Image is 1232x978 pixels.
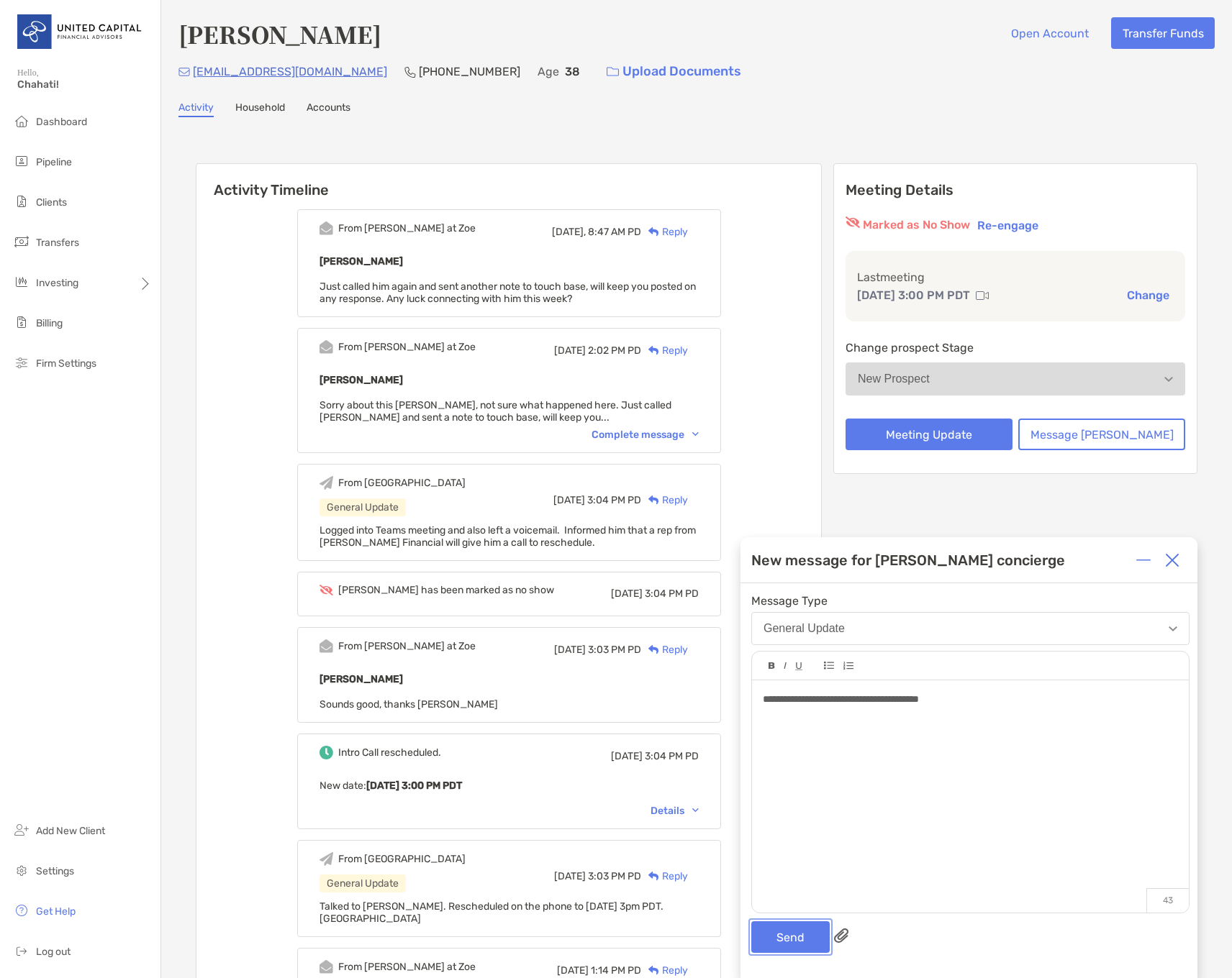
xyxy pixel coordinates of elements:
button: New Prospect [846,362,1185,396]
img: button icon [607,67,619,77]
img: Event icon [320,221,333,235]
div: General Update [764,622,845,635]
div: Intro Call rescheduled. [338,746,441,759]
b: [PERSON_NAME] [320,673,403,685]
span: Logged into Teams meeting and also left a voicemail. Informed him that a rep from [PERSON_NAME] F... [320,524,696,549]
p: [PHONE_NUMBER] [419,63,520,81]
div: [PERSON_NAME] has been marked as no show [338,584,554,596]
p: [EMAIL_ADDRESS][DOMAIN_NAME] [193,63,387,81]
span: Talked to [PERSON_NAME]. Rescheduled on the phone to [DATE] 3pm PDT. [GEOGRAPHIC_DATA] [320,900,663,925]
div: Reply [641,963,688,978]
button: Change [1123,288,1174,303]
span: 3:04 PM PD [587,494,641,506]
img: Close [1165,553,1179,567]
img: Event icon [320,340,333,354]
div: From [GEOGRAPHIC_DATA] [338,477,466,489]
img: Reply icon [648,346,659,355]
button: Meeting Update [846,419,1013,450]
span: Settings [36,865,74,877]
img: paperclip attachments [834,928,848,943]
span: Investing [36,277,78,289]
img: Editor control icon [769,662,775,669]
img: get-help icon [13,902,30,919]
button: Message [PERSON_NAME] [1018,419,1185,450]
img: Event icon [320,585,333,595]
img: pipeline icon [13,152,30,170]
p: Marked as No Show [863,216,970,234]
span: Message Type [751,594,1190,608]
span: Sorry about this [PERSON_NAME], not sure what happened here. Just called [PERSON_NAME] and sent a... [320,399,671,424]
img: Event icon [320,476,333,490]
img: add_new_client icon [13,821,30,838]
img: Editor control icon [784,662,787,669]
p: 38 [565,63,580,81]
div: From [PERSON_NAME] at Zoe [338,222,476,234]
span: 8:47 AM PD [588,226,641,238]
img: Chevron icon [692,432,699,437]
a: Household [235,101,285,117]
a: Activity [178,101,214,117]
p: Change prospect Stage [846,339,1185,357]
img: billing icon [13,314,30,331]
img: clients icon [13,193,30,210]
div: Reply [641,224,688,239]
span: 3:03 PM PD [588,870,641,882]
span: 3:04 PM PD [645,750,699,762]
div: Reply [641,343,688,358]
img: Event icon [320,639,333,653]
img: Editor control icon [824,662,834,669]
img: Editor control icon [795,662,802,670]
span: [DATE], [552,226,586,238]
div: Reply [641,869,688,884]
img: logout icon [13,942,30,959]
p: Last meeting [857,268,1174,286]
span: Get Help [36,905,76,918]
span: [DATE] [554,870,586,882]
span: Dashboard [36,116,87,128]
img: Open dropdown arrow [1164,377,1173,382]
span: [DATE] [554,644,586,656]
h6: Activity Timeline [196,164,821,198]
img: investing icon [13,273,30,291]
a: Upload Documents [597,56,751,87]
span: 2:02 PM PD [588,344,641,357]
img: settings icon [13,862,30,879]
span: 3:03 PM PD [588,644,641,656]
img: Reply icon [648,495,659,505]
p: 43 [1146,888,1189,913]
span: Pipeline [36,156,72,168]
button: Transfer Funds [1111,17,1215,49]
img: Open dropdown arrow [1169,626,1177,631]
div: Reply [641,642,688,657]
span: Just called him again and sent another note to touch base, will keep you posted on any response. ... [320,280,696,305]
span: [DATE] [554,344,586,357]
p: [DATE] 3:00 PM PDT [857,286,970,304]
img: Event icon [320,746,333,759]
img: Event icon [320,960,333,974]
span: Add New Client [36,825,105,837]
div: General Update [320,874,406,892]
div: New message for [PERSON_NAME] concierge [751,552,1065,569]
p: Age [538,63,559,81]
h4: [PERSON_NAME] [178,17,381,50]
b: [PERSON_NAME] [320,255,403,268]
span: [DATE] [611,750,643,762]
div: Reply [641,493,688,508]
span: Firm Settings [36,357,96,370]
button: Send [751,921,830,953]
p: New date : [320,777,699,795]
div: Details [651,805,699,817]
span: Transfers [36,237,79,249]
span: [DATE] [611,588,643,600]
img: transfers icon [13,233,30,250]
span: 3:04 PM PD [645,588,699,600]
img: Phone Icon [404,66,416,78]
img: Reply icon [648,872,659,881]
a: Accounts [307,101,350,117]
span: Clients [36,196,67,209]
img: Reply icon [648,966,659,975]
img: United Capital Logo [17,6,143,58]
div: From [PERSON_NAME] at Zoe [338,961,476,973]
img: dashboard icon [13,112,30,129]
div: From [PERSON_NAME] at Zoe [338,341,476,353]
